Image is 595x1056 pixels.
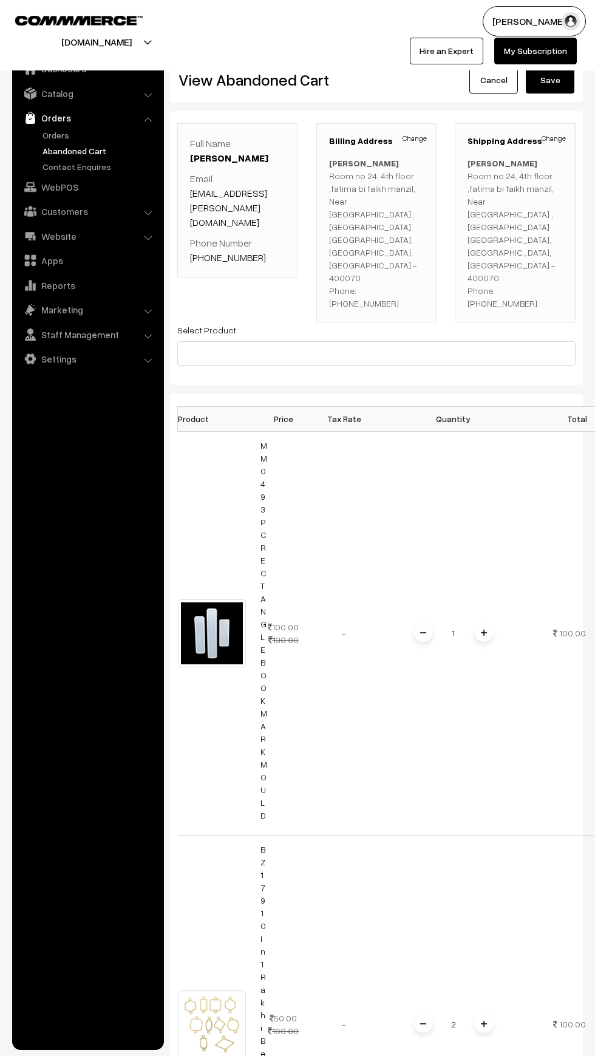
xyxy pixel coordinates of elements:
[15,107,160,129] a: Orders
[39,160,160,173] a: Contact Enquires
[483,6,586,36] button: [PERSON_NAME]…
[253,431,314,835] td: 100.00
[420,630,426,636] img: minus
[469,67,518,94] a: Cancel
[15,250,160,271] a: Apps
[15,274,160,296] a: Reports
[190,171,285,230] p: Email
[329,136,424,146] h3: Billing Address
[375,406,532,431] th: Quantity
[481,630,487,636] img: plusI
[190,152,268,164] a: [PERSON_NAME]
[178,70,367,89] h2: View Abandoned Cart
[190,187,267,228] a: [EMAIL_ADDRESS][PERSON_NAME][DOMAIN_NAME]
[15,12,121,27] a: COMMMERCE
[420,1021,426,1027] img: minus
[190,251,266,264] a: [PHONE_NUMBER]
[410,38,483,64] a: Hire an Expert
[467,136,563,146] h3: Shipping Address
[253,406,314,431] th: Price
[15,225,160,247] a: Website
[481,1021,487,1027] img: plusI
[260,440,267,820] a: MM049 3PC RECTANGLE BOOKMARK MOULD
[15,200,160,222] a: Customers
[532,406,593,431] th: Total
[467,158,537,168] b: [PERSON_NAME]
[329,157,424,310] p: Room no 24, 4th floor ,fatima bi faikh manzil, Near [GEOGRAPHIC_DATA] ,[GEOGRAPHIC_DATA] [GEOGRAP...
[190,136,285,165] p: Full Name
[15,83,160,104] a: Catalog
[15,299,160,321] a: Marketing
[178,406,253,431] th: Product
[342,628,346,638] span: -
[15,348,160,370] a: Settings
[190,236,285,265] p: Phone Number
[329,158,399,168] b: [PERSON_NAME]
[559,628,586,638] span: 100.00
[542,133,566,144] a: Change
[403,133,427,144] a: Change
[178,599,246,667] img: 1701255719880-612853062.png
[39,129,160,141] a: Orders
[467,157,563,310] p: Room no 24, 4th floor ,fatima bi faikh manzil, Near [GEOGRAPHIC_DATA] ,[GEOGRAPHIC_DATA] [GEOGRAP...
[268,635,299,645] strike: 130.00
[559,1019,586,1029] span: 100.00
[177,324,236,336] label: Select Product
[39,145,160,157] a: Abandoned Cart
[562,12,580,30] img: user
[15,324,160,346] a: Staff Management
[15,16,143,25] img: COMMMERCE
[342,1019,346,1029] span: -
[268,1026,299,1036] strike: 100.00
[526,67,574,94] button: Save
[19,27,174,57] button: [DOMAIN_NAME]
[494,38,577,64] a: My Subscription
[314,406,375,431] th: Tax Rate
[15,176,160,198] a: WebPOS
